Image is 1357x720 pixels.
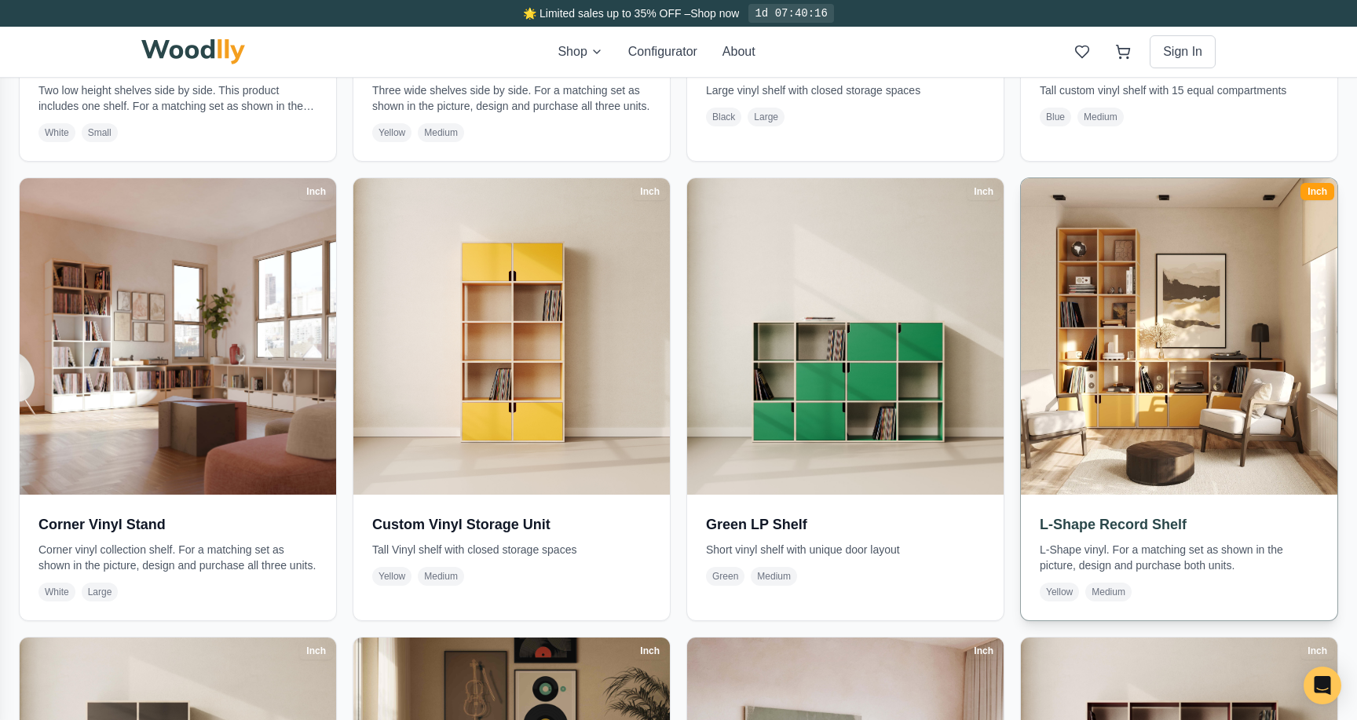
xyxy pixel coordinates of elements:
h3: L-Shape Record Shelf [1040,514,1319,535]
span: Medium [418,123,464,142]
span: Medium [1085,583,1132,601]
div: Inch [1300,642,1334,660]
div: Inch [633,642,667,660]
h3: Green LP Shelf [706,514,985,535]
p: Short vinyl shelf with unique door layout [706,542,985,557]
span: Blue [1040,108,1071,126]
img: Custom Vinyl Storage Unit [353,178,670,495]
button: About [722,42,755,61]
span: Black [706,108,741,126]
img: Green LP Shelf [687,178,1004,495]
span: Green [706,567,744,586]
div: Inch [967,183,1000,200]
div: Inch [967,642,1000,660]
div: Inch [633,183,667,200]
p: Three wide shelves side by side. For a matching set as shown in the picture, design and purchase ... [372,82,651,114]
div: Inch [1300,183,1334,200]
p: Two low height shelves side by side. This product includes one shelf. For a matching set as shown... [38,82,317,114]
p: Tall custom vinyl shelf with 15 equal compartments [1040,82,1319,98]
span: Large [748,108,785,126]
span: Yellow [372,123,411,142]
span: Small [82,123,118,142]
h3: Corner Vinyl Stand [38,514,317,535]
span: Medium [418,567,464,586]
div: 1d 07:40:16 [748,4,833,23]
span: Yellow [372,567,411,586]
img: Corner Vinyl Stand [20,178,336,495]
a: Shop now [690,7,739,20]
h3: Custom Vinyl Storage Unit [372,514,651,535]
button: Shop [558,42,602,61]
p: Large vinyl shelf with closed storage spaces [706,82,985,98]
span: Large [82,583,119,601]
p: Corner vinyl collection shelf. For a matching set as shown in the picture, design and purchase al... [38,542,317,573]
span: Medium [751,567,797,586]
div: Inch [299,183,333,200]
img: L-Shape Record Shelf [1013,170,1345,503]
div: Inch [299,642,333,660]
span: Yellow [1040,583,1079,601]
button: Configurator [628,42,697,61]
button: Sign In [1150,35,1216,68]
span: Medium [1077,108,1124,126]
img: Woodlly [141,39,245,64]
p: L-Shape vinyl. For a matching set as shown in the picture, design and purchase both units. [1040,542,1319,573]
span: 🌟 Limited sales up to 35% OFF – [523,7,690,20]
p: Tall Vinyl shelf with closed storage spaces [372,542,651,557]
div: Open Intercom Messenger [1304,667,1341,704]
span: White [38,123,75,142]
span: White [38,583,75,601]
